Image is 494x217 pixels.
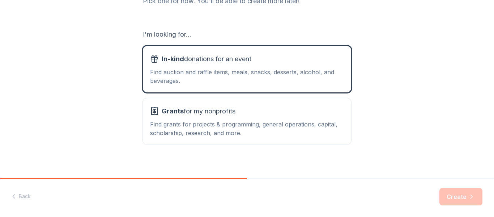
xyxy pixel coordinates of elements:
span: In-kind [162,55,184,63]
button: Grantsfor my nonprofitsFind grants for projects & programming, general operations, capital, schol... [143,98,351,145]
div: Find grants for projects & programming, general operations, capital, scholarship, research, and m... [150,120,344,137]
span: for my nonprofits [162,105,235,117]
div: I'm looking for... [143,29,351,40]
span: donations for an event [162,53,251,65]
div: Find auction and raffle items, meals, snacks, desserts, alcohol, and beverages. [150,68,344,85]
span: Grants [162,107,184,115]
button: In-kinddonations for an eventFind auction and raffle items, meals, snacks, desserts, alcohol, and... [143,46,351,92]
